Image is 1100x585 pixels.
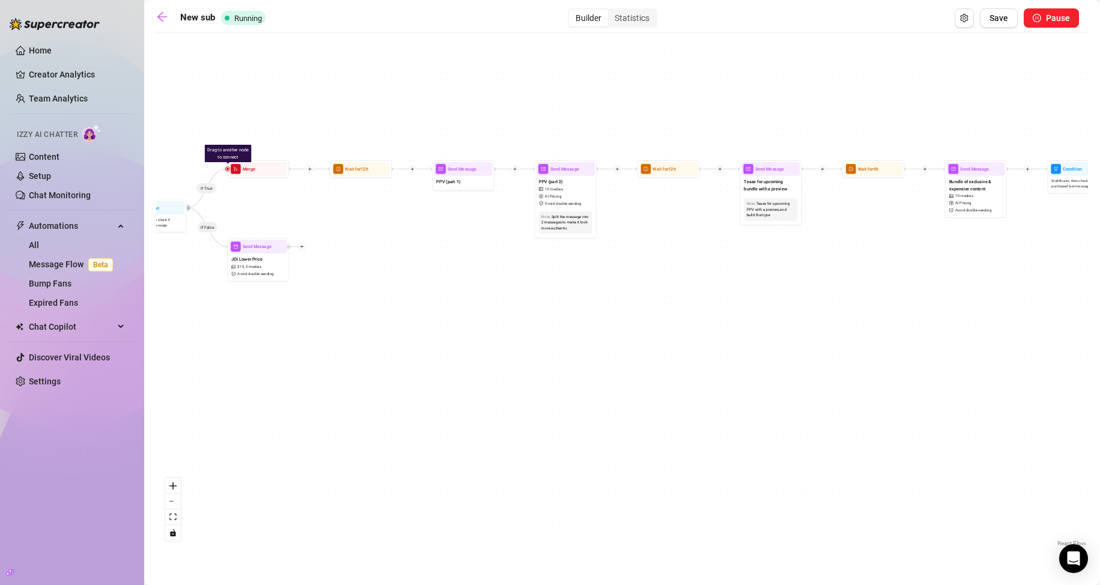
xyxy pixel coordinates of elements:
span: plus [308,167,312,171]
button: toggle interactivity [165,525,181,541]
span: safety-certificate [949,208,955,213]
a: React Flow attribution [1057,540,1086,547]
g: Edge from 8d2a8f3c-b4d6-49b8-95a9-7c22ca162ebd to 887f9dd0-d467-4193-b927-b03745966b0f [187,208,228,247]
span: picture [949,194,955,198]
div: Statistics [608,10,656,26]
a: Discover Viral Videos [29,353,110,362]
button: Open Exit Rules [955,8,974,28]
span: Bundle of exclusive & expensive content [949,178,1003,192]
div: Split the message into 2 messages to make it look more authentic [541,214,590,231]
div: clock-circleWait for12h [637,160,699,178]
span: Izzy AI Chatter [17,129,77,141]
span: Pause [1046,13,1070,23]
div: Builder [569,10,608,26]
span: mail [436,164,446,174]
span: plus [512,167,517,171]
div: Open Intercom Messenger [1059,544,1088,573]
span: thunderbolt [16,221,25,231]
span: AI Pricing [955,201,971,207]
span: Wait for 12h [345,166,368,172]
span: Send Message [960,166,989,172]
span: merge [231,164,241,174]
span: plus [923,167,927,171]
span: Send Message [243,243,272,250]
button: Pause [1024,8,1079,28]
span: PPV (part 2) [539,178,563,185]
span: 10 medias [955,193,973,199]
div: Tease for upcoming PPV with a preview, and build the hype [747,201,795,218]
img: Chat Copilot [16,323,23,331]
span: pause-circle [1033,14,1041,22]
a: Message FlowBeta [29,259,118,269]
a: Chat Monitoring [29,190,91,200]
span: Merge [243,166,255,172]
div: mailSend MessageJOI Lower Pricepicture$19,5 mediassafety-certificateAvoid double sending [227,238,289,281]
span: picture [539,187,544,192]
a: Creator Analytics [29,65,125,84]
span: Condition [1063,166,1082,172]
span: mail [231,241,241,252]
span: Send Message [755,166,784,172]
button: zoom in [165,478,181,494]
img: AI Chatter [82,124,101,142]
span: Condition [140,204,159,211]
span: safety-certificate [539,201,544,205]
span: Wait for 12h [652,166,675,172]
span: arrow-left [156,11,168,23]
a: Content [29,152,59,162]
span: safety-certificate [231,272,237,276]
a: Team Analytics [29,94,88,103]
span: Avoid double sending [955,207,992,213]
span: dollar [949,201,955,205]
span: Avoid double sending [545,201,582,207]
span: clock-circle [641,164,651,174]
span: clock-circle [846,164,856,174]
g: Edge from 8d2a8f3c-b4d6-49b8-95a9-7c22ca162ebd to 7d139e57-ba57-40f0-ab33-81cd2019a1a5 [187,169,226,208]
span: PPV (part 1) [436,178,460,185]
span: Save [989,13,1008,23]
span: $ 19 , [237,264,245,270]
span: JOI Lower Price [231,256,263,262]
a: All [29,240,39,250]
span: Wait for 6h [858,166,878,172]
span: Send Message [550,166,579,172]
span: plus [410,167,415,171]
a: arrow-left [156,11,174,25]
span: mail [743,164,753,174]
span: retweet [186,207,190,210]
span: plus [1026,167,1030,171]
div: clock-circleWait for6h [842,160,904,178]
span: 5 medias [246,264,261,270]
span: picture [231,265,237,269]
div: clock-circleWait for12h [330,160,392,178]
span: Automations [29,216,114,235]
div: segmented control [568,8,657,28]
div: mailSend MessagePPV (part 1) [432,160,494,191]
span: Chat Copilot [29,317,114,336]
span: build [6,568,14,577]
button: Save Flow [980,8,1018,28]
div: mailSend MessagePPV (part 2)picture10 mediasdollarAI Pricingsafety-certificateAvoid double sendin... [535,160,597,238]
button: fit view [165,509,181,525]
span: Wait 10 hours, then check if purchased last message [129,217,182,228]
div: Drag to another node to connect [205,145,252,162]
span: AI Pricing [545,193,561,199]
span: clock-circle [333,164,344,174]
span: dollar [539,194,544,198]
span: mail [949,164,959,174]
div: Drag to another node to connectmergeMerge [227,160,289,178]
a: Bump Fans [29,279,71,288]
a: Home [29,46,52,55]
span: Beta [88,258,113,271]
span: mail [538,164,548,174]
img: logo-BBDzfeDw.svg [10,18,100,30]
span: plus [718,167,722,171]
strong: New sub [180,12,215,23]
span: plus [820,167,824,171]
span: filter [1051,164,1061,174]
span: 10 medias [545,186,562,192]
span: plus [615,167,619,171]
span: Send Message [448,166,476,172]
span: plus [300,244,304,249]
div: mailSend MessageTease for upcoming bundle with a previewNote:Tease for upcoming PPV with a previe... [740,160,801,225]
